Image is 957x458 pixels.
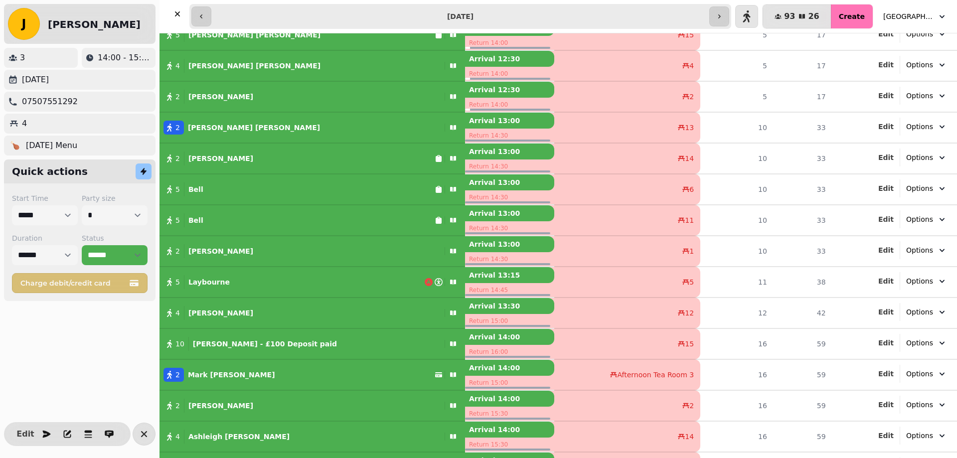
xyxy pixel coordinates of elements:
span: 26 [808,12,819,20]
span: Edit [878,216,894,223]
span: Options [906,431,933,441]
span: Options [906,29,933,39]
span: Options [906,338,933,348]
p: Return 16:00 [465,345,554,359]
p: Return 14:30 [465,252,554,266]
button: 4Ashleigh [PERSON_NAME] [159,425,465,449]
span: J [22,18,26,30]
span: Edit [878,92,894,99]
span: Edit [878,247,894,254]
span: Edit [19,430,31,438]
td: 10 [700,174,773,205]
button: 9326 [763,4,831,28]
button: Options [900,241,953,259]
p: Return 14:00 [465,36,554,50]
button: Edit [878,153,894,162]
td: 33 [773,143,832,174]
span: 5 [689,277,694,287]
span: 14 [685,432,694,442]
p: [PERSON_NAME] [188,153,253,163]
td: 10 [700,205,773,236]
span: Edit [878,154,894,161]
td: 59 [773,390,832,421]
span: Options [906,400,933,410]
p: 🍗 [10,140,20,152]
span: 15 [685,30,694,40]
button: 2 [PERSON_NAME] [159,394,465,418]
button: 5 Bell [159,208,465,232]
p: Bell [188,215,203,225]
button: Options [900,149,953,166]
p: Arrival 14:00 [465,422,554,438]
p: Return 14:30 [465,190,554,204]
td: 10 [700,143,773,174]
button: Edit [878,183,894,193]
p: Arrival 13:15 [465,267,554,283]
span: Options [906,214,933,224]
span: 14 [685,153,694,163]
td: 59 [773,328,832,359]
button: 2Mark [PERSON_NAME] [159,363,465,387]
p: Arrival 13:00 [465,113,554,129]
td: 33 [773,174,832,205]
p: [PERSON_NAME] [188,246,253,256]
button: Edit [878,338,894,348]
span: 10 [175,339,184,349]
span: Charge debit/credit card [20,280,127,287]
button: Options [900,334,953,352]
td: 33 [773,205,832,236]
p: Arrival 13:00 [465,205,554,221]
span: Edit [878,370,894,377]
span: 4 [689,61,694,71]
td: 16 [700,359,773,390]
span: 4 [175,432,180,442]
td: 10 [700,112,773,143]
td: 16 [700,328,773,359]
span: Edit [878,61,894,68]
td: 10 [700,236,773,267]
button: Options [900,56,953,74]
td: 59 [773,421,832,452]
button: Edit [878,276,894,286]
button: Charge debit/credit card [12,273,148,293]
span: Edit [878,339,894,346]
button: Options [900,87,953,105]
label: Party size [82,193,148,203]
p: 4 [22,118,27,130]
p: 3 [20,52,25,64]
span: 2 [175,92,180,102]
span: 2 [689,401,694,411]
span: 1 [689,246,694,256]
button: 5 Bell [159,177,465,201]
p: [PERSON_NAME] [PERSON_NAME] [188,30,320,40]
span: 12 [685,308,694,318]
td: 16 [700,421,773,452]
button: 2 [PERSON_NAME] [159,147,465,170]
td: 17 [773,50,832,81]
p: [PERSON_NAME] [PERSON_NAME] [188,123,320,133]
button: 5 Laybourne [159,270,465,294]
span: Options [906,183,933,193]
label: Status [82,233,148,243]
span: 6 [689,184,694,194]
span: Options [906,245,933,255]
span: Edit [878,185,894,192]
button: Edit [878,122,894,132]
span: 93 [784,12,795,20]
span: 5 [175,277,180,287]
button: Edit [878,400,894,410]
button: Edit [878,91,894,101]
p: Return 14:00 [465,67,554,81]
span: 15 [685,339,694,349]
span: 2 [175,370,180,380]
span: Options [906,60,933,70]
span: 5 [175,215,180,225]
button: 2 [PERSON_NAME] [159,239,465,263]
span: 4 [175,61,180,71]
span: 13 [685,123,694,133]
p: Arrival 13:00 [465,236,554,252]
td: 16 [700,390,773,421]
p: [PERSON_NAME] [188,92,253,102]
p: 14:00 - 15:30 [98,52,152,64]
p: Return 15:30 [465,407,554,421]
